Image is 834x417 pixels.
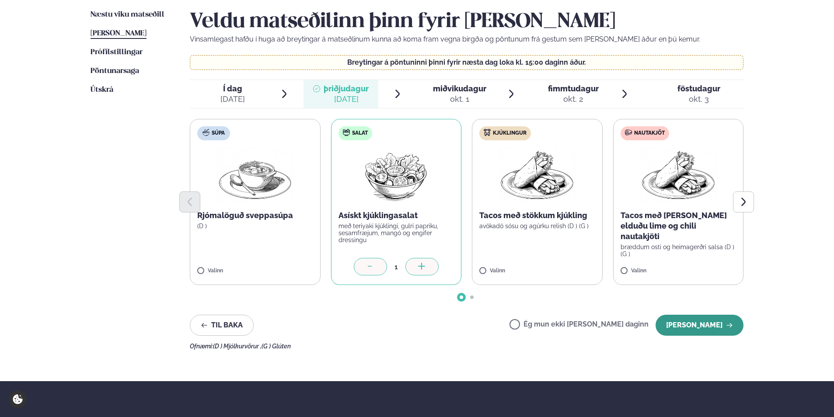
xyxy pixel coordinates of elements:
[621,210,736,242] p: Tacos með [PERSON_NAME] elduðu lime og chili nautakjöti
[216,147,293,203] img: Soup.png
[338,222,454,243] p: með teriyaki kjúklingi, gulri papriku, sesamfræjum, mangó og engifer dressingu
[199,59,735,66] p: Breytingar á pöntuninni þinni fyrir næsta dag loka kl. 15:00 daginn áður.
[324,94,369,104] div: [DATE]
[91,66,139,76] a: Pöntunarsaga
[499,147,576,203] img: Wraps.png
[324,84,369,93] span: þriðjudagur
[91,86,113,94] span: Útskrá
[91,49,143,56] span: Prófílstillingar
[338,210,454,221] p: Asískt kjúklingasalat
[493,130,527,137] span: Kjúklingur
[91,30,147,37] span: [PERSON_NAME]
[262,343,291,350] span: (G ) Glúten
[357,147,435,203] img: Salad.png
[190,343,743,350] div: Ofnæmi:
[621,243,736,257] p: bræddum osti og heimagerðri salsa (D ) (G )
[484,129,491,136] img: chicken.svg
[190,34,743,45] p: Vinsamlegast hafðu í huga að breytingar á matseðlinum kunna að koma fram vegna birgða og pöntunum...
[213,343,262,350] span: (D ) Mjólkurvörur ,
[470,295,474,299] span: Go to slide 2
[640,147,717,203] img: Wraps.png
[212,130,225,137] span: Súpa
[625,129,632,136] img: beef.svg
[91,10,164,20] a: Næstu viku matseðill
[343,129,350,136] img: salad.svg
[548,94,599,104] div: okt. 2
[433,84,486,93] span: miðvikudagur
[190,315,254,336] button: Til baka
[733,191,754,212] button: Next slide
[197,210,313,221] p: Rjómalöguð sveppasúpa
[677,94,720,104] div: okt. 3
[91,28,147,39] a: [PERSON_NAME]
[190,10,743,34] h2: Veldu matseðilinn þinn fyrir [PERSON_NAME]
[433,94,486,104] div: okt. 1
[460,295,463,299] span: Go to slide 1
[91,85,113,95] a: Útskrá
[197,222,313,229] p: (D )
[202,129,209,136] img: soup.svg
[179,191,200,212] button: Previous slide
[656,315,743,336] button: [PERSON_NAME]
[479,210,595,221] p: Tacos með stökkum kjúkling
[548,84,599,93] span: fimmtudagur
[634,130,665,137] span: Nautakjöt
[91,67,139,75] span: Pöntunarsaga
[352,130,368,137] span: Salat
[220,94,245,104] div: [DATE]
[91,47,143,58] a: Prófílstillingar
[220,83,245,94] span: Í dag
[91,11,164,18] span: Næstu viku matseðill
[9,390,27,408] a: Cookie settings
[677,84,720,93] span: föstudagur
[387,262,405,272] div: 1
[479,222,595,229] p: avókadó sósu og agúrku relish (D ) (G )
